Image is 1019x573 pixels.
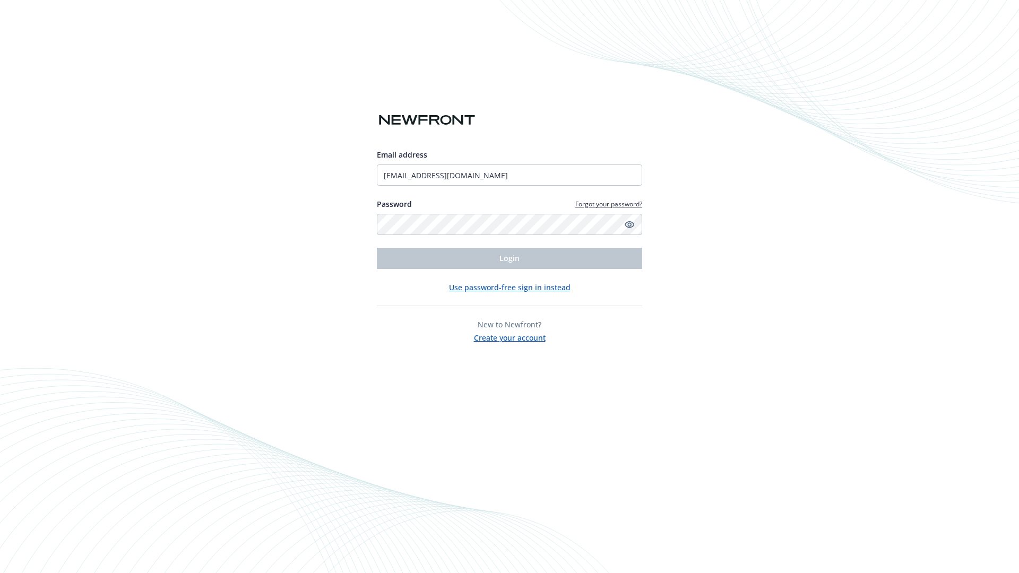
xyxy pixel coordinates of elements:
span: New to Newfront? [478,319,541,329]
button: Login [377,248,642,269]
img: Newfront logo [377,111,477,129]
input: Enter your email [377,164,642,186]
a: Show password [623,218,636,231]
span: Login [499,253,520,263]
button: Create your account [474,330,546,343]
label: Password [377,198,412,210]
a: Forgot your password? [575,199,642,209]
input: Enter your password [377,214,642,235]
span: Email address [377,150,427,160]
button: Use password-free sign in instead [449,282,571,293]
